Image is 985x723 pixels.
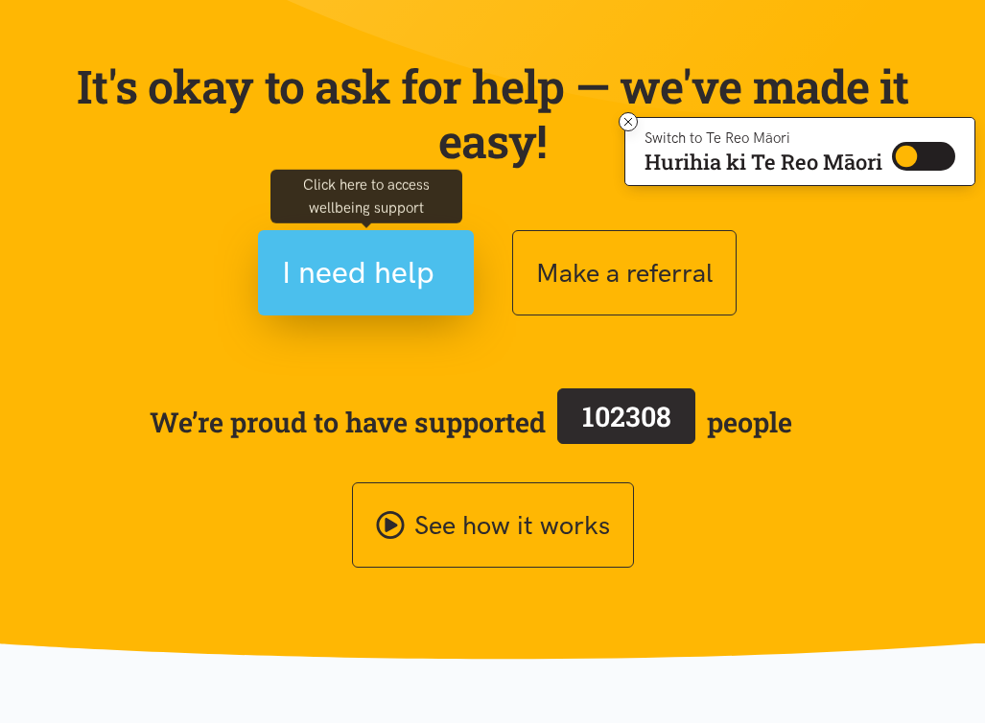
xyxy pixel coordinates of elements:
[546,385,707,459] a: 102308
[645,132,882,144] p: Switch to Te Reo Māori
[270,169,462,222] div: Click here to access wellbeing support
[282,248,434,297] span: I need help
[582,398,671,434] span: 102308
[352,482,634,568] a: See how it works
[512,230,737,315] button: Make a referral
[258,230,474,315] button: I need help
[150,385,792,459] span: We’re proud to have supported people
[645,153,882,171] p: Hurihia ki Te Reo Māori
[52,58,934,169] p: It's okay to ask for help — we've made it easy!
